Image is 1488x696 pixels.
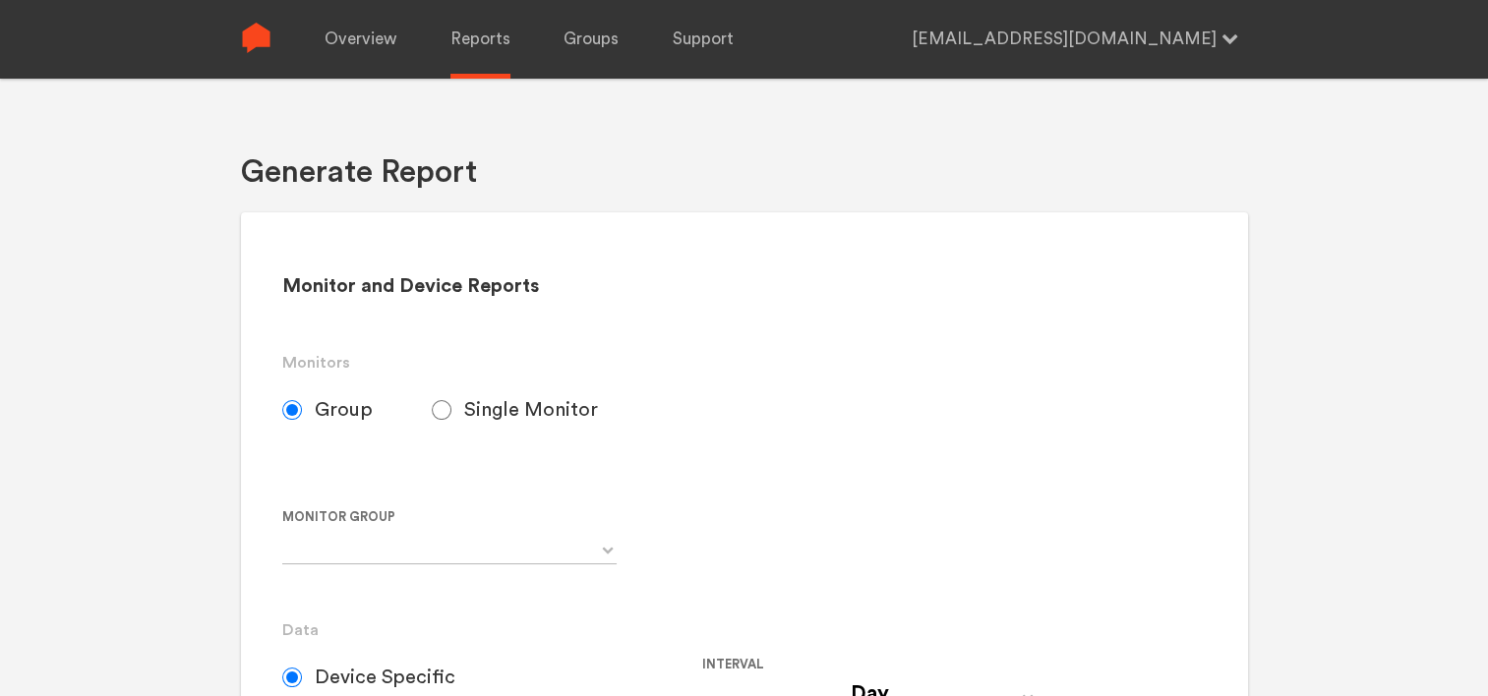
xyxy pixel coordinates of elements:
span: Device Specific [315,666,455,689]
h3: Monitors [282,351,1206,375]
label: Monitor Group [282,505,624,529]
span: Single Monitor [464,398,598,422]
input: Group [282,400,302,420]
input: Device Specific [282,667,302,687]
h2: Monitor and Device Reports [282,274,1206,299]
h1: Generate Report [241,152,477,193]
h3: Data [282,618,1206,642]
img: Sense Logo [241,23,271,53]
label: Interval [702,653,1106,676]
span: Group [315,398,373,422]
input: Single Monitor [432,400,451,420]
